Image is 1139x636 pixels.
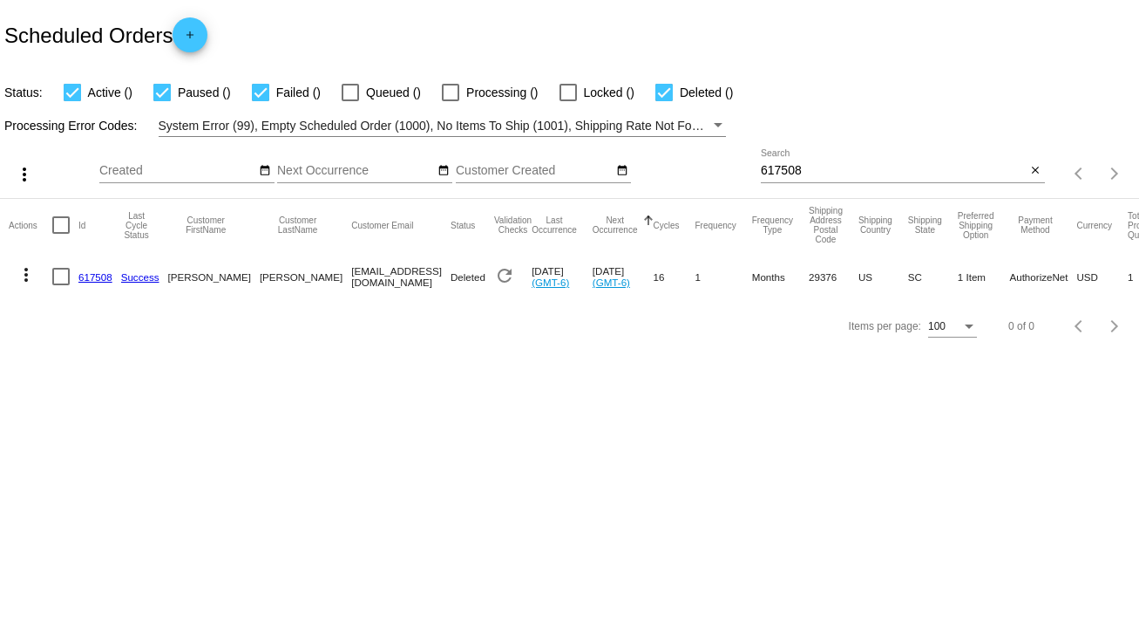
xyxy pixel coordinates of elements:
[1009,215,1061,235] button: Change sorting for PaymentMethod.Type
[593,277,630,288] a: (GMT-6)
[532,277,569,288] a: (GMT-6)
[532,215,577,235] button: Change sorting for LastOccurrenceUtc
[928,321,977,333] mat-select: Items per page:
[809,251,858,302] mat-cell: 29376
[259,164,271,178] mat-icon: date_range
[593,251,654,302] mat-cell: [DATE]
[159,115,726,137] mat-select: Filter by Processing Error Codes
[494,265,515,286] mat-icon: refresh
[351,220,413,230] button: Change sorting for CustomerEmail
[654,251,695,302] mat-cell: 16
[277,164,434,178] input: Next Occurrence
[260,215,336,235] button: Change sorting for CustomerLastName
[121,211,153,240] button: Change sorting for LastProcessingCycleId
[858,251,908,302] mat-cell: US
[849,320,921,332] div: Items per page:
[276,82,321,103] span: Failed ()
[178,82,231,103] span: Paused ()
[1027,162,1045,181] button: Clear
[1077,251,1129,302] mat-cell: USD
[121,271,159,283] a: Success
[14,164,35,185] mat-icon: more_vert
[1062,156,1097,191] button: Previous page
[1097,309,1132,344] button: Next page
[695,251,752,302] mat-cell: 1
[752,251,809,302] mat-cell: Months
[88,82,132,103] span: Active ()
[908,251,958,302] mat-cell: SC
[9,199,52,251] mat-header-cell: Actions
[809,206,843,244] button: Change sorting for ShippingPostcode
[680,82,733,103] span: Deleted ()
[695,220,736,230] button: Change sorting for Frequency
[752,215,793,235] button: Change sorting for FrequencyType
[858,215,892,235] button: Change sorting for ShippingCountry
[494,199,532,251] mat-header-cell: Validation Checks
[958,251,1010,302] mat-cell: 1 Item
[1008,320,1034,332] div: 0 of 0
[16,264,37,285] mat-icon: more_vert
[168,251,260,302] mat-cell: [PERSON_NAME]
[1097,156,1132,191] button: Next page
[451,220,475,230] button: Change sorting for Status
[1009,251,1076,302] mat-cell: AuthorizeNet
[4,85,43,99] span: Status:
[99,164,256,178] input: Created
[4,119,138,133] span: Processing Error Codes:
[180,29,200,50] mat-icon: add
[466,82,538,103] span: Processing ()
[78,220,85,230] button: Change sorting for Id
[761,164,1027,178] input: Search
[532,251,593,302] mat-cell: [DATE]
[616,164,628,178] mat-icon: date_range
[168,215,244,235] button: Change sorting for CustomerFirstName
[1062,309,1097,344] button: Previous page
[4,17,207,52] h2: Scheduled Orders
[366,82,421,103] span: Queued ()
[78,271,112,283] a: 617508
[1029,164,1041,178] mat-icon: close
[654,220,680,230] button: Change sorting for Cycles
[260,251,351,302] mat-cell: [PERSON_NAME]
[456,164,613,178] input: Customer Created
[437,164,450,178] mat-icon: date_range
[351,251,451,302] mat-cell: [EMAIL_ADDRESS][DOMAIN_NAME]
[928,320,946,332] span: 100
[593,215,638,235] button: Change sorting for NextOccurrenceUtc
[584,82,634,103] span: Locked ()
[451,271,485,283] span: Deleted
[1077,220,1113,230] button: Change sorting for CurrencyIso
[958,211,994,240] button: Change sorting for PreferredShippingOption
[908,215,942,235] button: Change sorting for ShippingState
